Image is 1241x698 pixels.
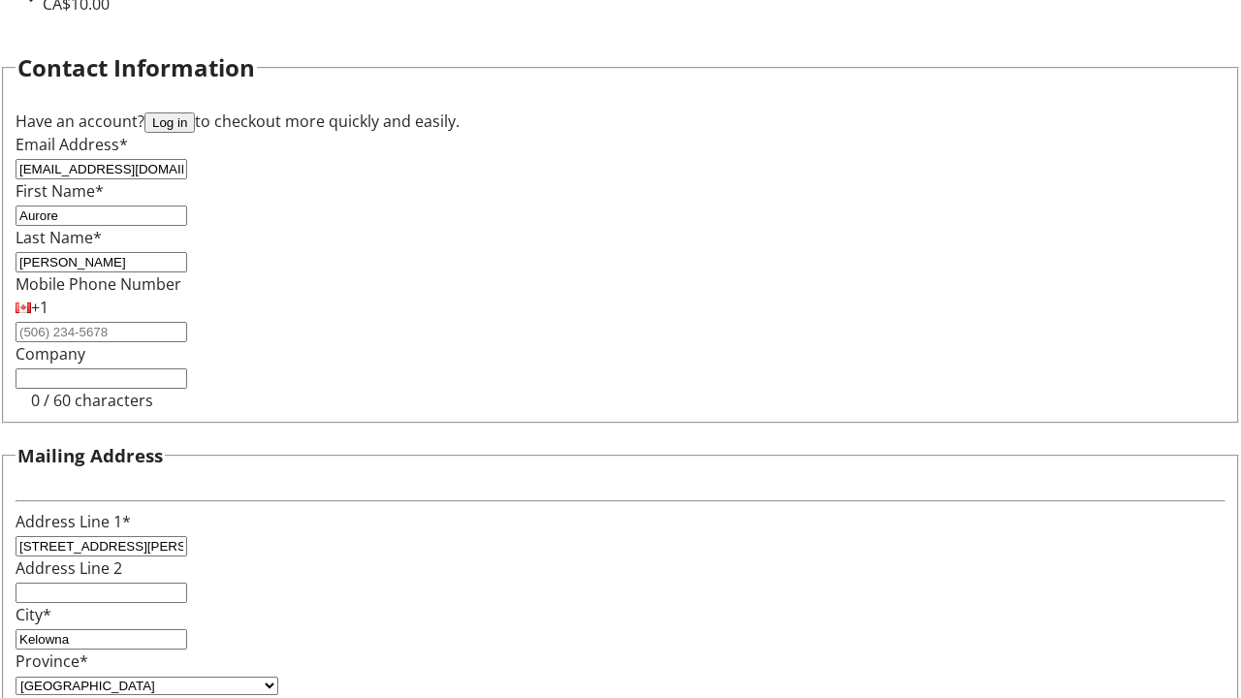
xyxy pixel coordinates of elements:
[144,112,195,133] button: Log in
[31,390,153,411] tr-character-limit: 0 / 60 characters
[17,50,255,85] h2: Contact Information
[16,557,122,579] label: Address Line 2
[16,604,51,625] label: City*
[16,273,181,295] label: Mobile Phone Number
[16,650,88,672] label: Province*
[17,442,163,469] h3: Mailing Address
[16,180,104,202] label: First Name*
[16,511,131,532] label: Address Line 1*
[16,322,187,342] input: (506) 234-5678
[16,134,128,155] label: Email Address*
[16,110,1225,133] div: Have an account? to checkout more quickly and easily.
[16,343,85,365] label: Company
[16,227,102,248] label: Last Name*
[16,536,187,556] input: Address
[16,629,187,650] input: City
